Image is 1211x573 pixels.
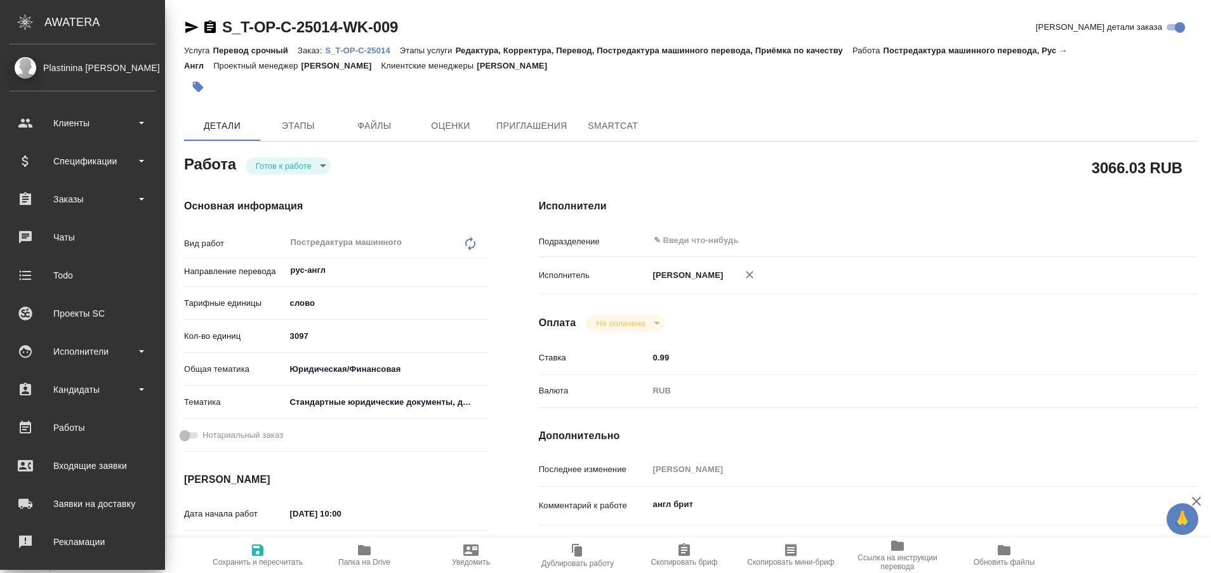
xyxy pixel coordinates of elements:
span: Ссылка на инструкции перевода [852,553,943,571]
span: Скопировать мини-бриф [747,558,834,567]
h2: 3066.03 RUB [1092,157,1182,178]
button: Удалить исполнителя [736,261,764,289]
p: Заказ: [298,46,325,55]
button: Скопировать ссылку для ЯМессенджера [184,20,199,35]
div: Plastinina [PERSON_NAME] [10,61,156,75]
a: S_T-OP-C-25014-WK-009 [222,18,398,36]
div: Исполнители [10,342,156,361]
button: Уведомить [418,537,524,573]
div: Заявки на доставку [10,494,156,513]
p: Дата начала работ [184,508,286,520]
a: Входящие заявки [3,450,162,482]
p: Общая тематика [184,363,286,376]
button: Скопировать ссылку [202,20,218,35]
p: Перевод срочный [213,46,298,55]
input: ✎ Введи что-нибудь [286,504,397,523]
h4: Исполнители [539,199,1197,214]
div: Чаты [10,228,156,247]
h2: Работа [184,152,236,175]
p: S_T-OP-C-25014 [325,46,399,55]
button: 🙏 [1167,503,1198,535]
p: Работа [852,46,883,55]
input: Пустое поле [649,460,1142,478]
span: Уведомить [452,558,490,567]
button: Готов к работе [252,161,315,171]
span: [PERSON_NAME] детали заказа [1036,21,1162,34]
h4: [PERSON_NAME] [184,472,488,487]
div: Заказы [10,190,156,209]
p: Ставка [539,352,649,364]
p: Подразделение [539,235,649,248]
div: Работы [10,418,156,437]
button: Open [481,269,484,272]
span: Скопировать бриф [651,558,717,567]
div: Спецификации [10,152,156,171]
span: Обновить файлы [974,558,1035,567]
div: Кандидаты [10,380,156,399]
div: Готов к работе [246,157,331,175]
button: Open [1135,239,1138,242]
a: Работы [3,412,162,444]
span: Нотариальный заказ [202,429,283,442]
textarea: англ брит [649,494,1142,515]
a: Рекламации [3,526,162,558]
span: Файлы [344,118,405,134]
div: Проекты SC [10,304,156,323]
p: [PERSON_NAME] [477,61,557,70]
a: Чаты [3,221,162,253]
p: [PERSON_NAME] [301,61,381,70]
button: Сохранить и пересчитать [204,537,311,573]
button: Скопировать мини-бриф [738,537,844,573]
p: Комментарий к работе [539,499,649,512]
input: ✎ Введи что-нибудь [652,233,1096,248]
p: Валюта [539,385,649,397]
span: Детали [192,118,253,134]
a: Проекты SC [3,298,162,329]
p: Вид работ [184,237,286,250]
p: Клиентские менеджеры [381,61,477,70]
span: SmartCat [583,118,644,134]
div: Стандартные юридические документы, договоры, уставы [286,392,488,413]
p: Услуга [184,46,213,55]
div: Рекламации [10,532,156,551]
p: Направление перевода [184,265,286,278]
p: Последнее изменение [539,463,649,476]
span: Дублировать работу [541,559,614,568]
p: Тарифные единицы [184,297,286,310]
input: ✎ Введи что-нибудь [286,327,488,345]
p: Этапы услуги [400,46,456,55]
span: Сохранить и пересчитать [213,558,303,567]
p: Проектный менеджер [213,61,301,70]
div: Готов к работе [586,315,664,332]
button: Добавить тэг [184,73,212,101]
button: Обновить файлы [951,537,1057,573]
div: Входящие заявки [10,456,156,475]
button: Папка на Drive [311,537,418,573]
div: слово [286,293,488,314]
span: Папка на Drive [338,558,390,567]
button: Скопировать бриф [631,537,738,573]
div: RUB [649,380,1142,402]
a: Заявки на доставку [3,488,162,520]
h4: Оплата [539,315,576,331]
p: [PERSON_NAME] [649,269,724,282]
h4: Основная информация [184,199,488,214]
button: Ссылка на инструкции перевода [844,537,951,573]
div: AWATERA [44,10,165,35]
input: ✎ Введи что-нибудь [649,348,1142,367]
span: 🙏 [1172,506,1193,532]
p: Кол-во единиц [184,330,286,343]
span: Этапы [268,118,329,134]
a: Todo [3,260,162,291]
p: Тематика [184,396,286,409]
p: Редактура, Корректура, Перевод, Постредактура машинного перевода, Приёмка по качеству [456,46,852,55]
div: Юридическая/Финансовая [286,359,488,380]
span: Оценки [420,118,481,134]
h4: Дополнительно [539,428,1197,444]
a: S_T-OP-C-25014 [325,44,399,55]
p: Исполнитель [539,269,649,282]
span: Приглашения [496,118,567,134]
div: Todo [10,266,156,285]
button: Дублировать работу [524,537,631,573]
div: Клиенты [10,114,156,133]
